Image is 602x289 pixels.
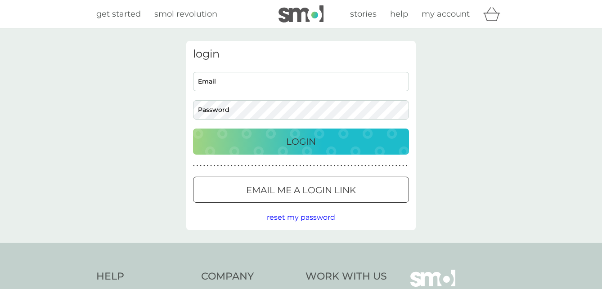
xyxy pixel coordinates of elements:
a: help [390,8,408,21]
p: ● [351,164,353,168]
a: smol revolution [154,8,217,21]
a: stories [350,8,377,21]
div: basket [483,5,506,23]
p: ● [344,164,346,168]
h4: Work With Us [305,270,387,284]
span: get started [96,9,141,19]
p: ● [258,164,260,168]
p: ● [244,164,246,168]
span: my account [422,9,470,19]
span: reset my password [267,213,335,222]
p: ● [320,164,322,168]
p: ● [372,164,373,168]
p: ● [265,164,267,168]
p: ● [402,164,404,168]
p: ● [252,164,253,168]
p: ● [248,164,250,168]
p: ● [399,164,401,168]
p: ● [231,164,233,168]
p: ● [269,164,270,168]
span: help [390,9,408,19]
h4: Company [201,270,297,284]
p: ● [327,164,328,168]
p: ● [193,164,195,168]
p: ● [272,164,274,168]
p: ● [224,164,226,168]
p: ● [210,164,212,168]
p: ● [378,164,380,168]
p: ● [341,164,342,168]
p: ● [375,164,377,168]
p: ● [303,164,305,168]
button: Email me a login link [193,177,409,203]
p: ● [292,164,294,168]
p: ● [255,164,256,168]
p: ● [313,164,315,168]
p: ● [227,164,229,168]
p: ● [406,164,408,168]
p: ● [197,164,198,168]
h4: Help [96,270,192,284]
p: ● [296,164,298,168]
p: ● [361,164,363,168]
p: ● [207,164,209,168]
p: ● [323,164,325,168]
p: ● [241,164,243,168]
p: ● [286,164,288,168]
p: ● [392,164,394,168]
p: ● [354,164,356,168]
p: Email me a login link [246,183,356,197]
p: ● [217,164,219,168]
p: ● [395,164,397,168]
button: reset my password [267,212,335,223]
p: ● [358,164,359,168]
span: smol revolution [154,9,217,19]
p: ● [347,164,349,168]
p: ● [382,164,383,168]
a: get started [96,8,141,21]
p: ● [310,164,311,168]
p: ● [234,164,236,168]
p: ● [337,164,339,168]
img: smol [279,5,323,22]
p: Login [286,134,316,149]
p: ● [289,164,291,168]
p: ● [317,164,319,168]
p: ● [385,164,387,168]
p: ● [200,164,202,168]
p: ● [214,164,216,168]
p: ● [203,164,205,168]
p: ● [334,164,336,168]
p: ● [306,164,308,168]
p: ● [330,164,332,168]
p: ● [368,164,370,168]
p: ● [275,164,277,168]
p: ● [389,164,391,168]
a: my account [422,8,470,21]
p: ● [299,164,301,168]
button: Login [193,129,409,155]
p: ● [279,164,281,168]
p: ● [238,164,239,168]
span: stories [350,9,377,19]
p: ● [220,164,222,168]
p: ● [282,164,284,168]
p: ● [262,164,264,168]
h3: login [193,48,409,61]
p: ● [364,164,366,168]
